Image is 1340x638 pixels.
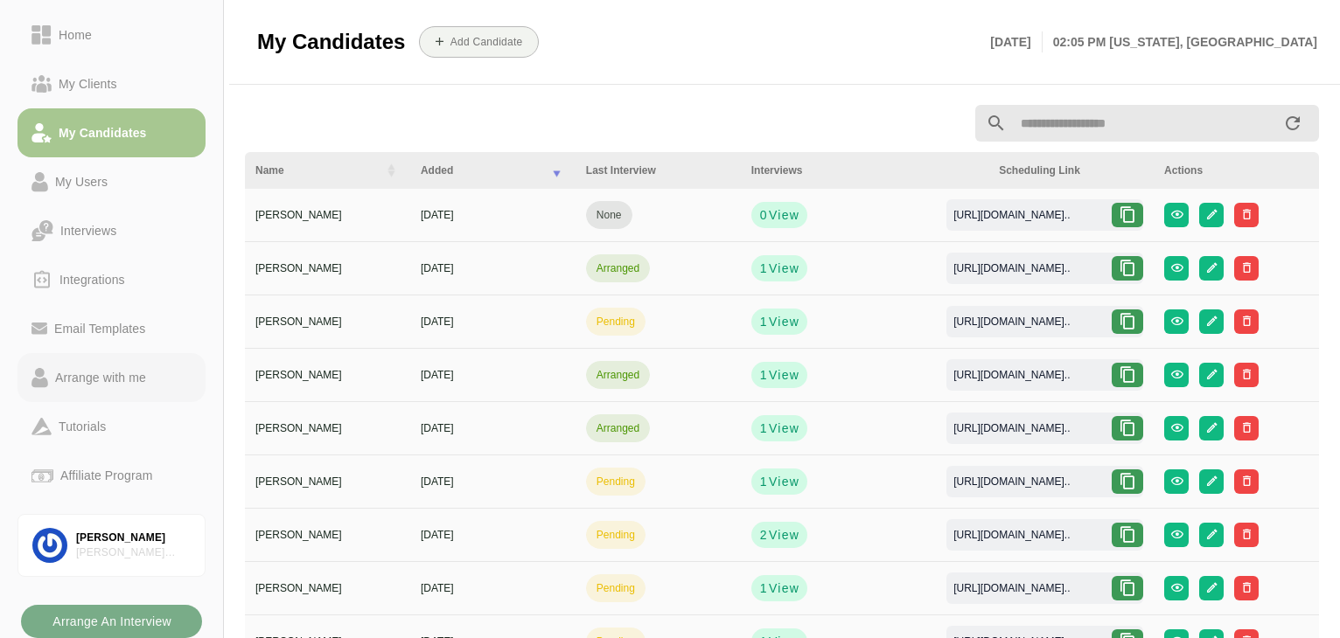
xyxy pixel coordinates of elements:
div: Home [52,24,99,45]
div: Interviews [53,220,123,241]
div: Integrations [52,269,132,290]
span: View [768,260,799,277]
div: [URL][DOMAIN_NAME].. [939,207,1084,223]
b: Add Candidate [450,36,523,48]
a: My Candidates [17,108,206,157]
button: Add Candidate [419,26,539,58]
div: [PERSON_NAME] [255,260,400,276]
div: arranged [597,367,639,383]
button: 1View [751,415,807,441]
div: [PERSON_NAME] [255,314,400,329]
strong: 1 [758,366,767,384]
div: [URL][DOMAIN_NAME].. [939,527,1084,543]
div: [DATE] [421,260,565,276]
div: Email Templates [47,318,152,339]
button: 0View [751,202,807,228]
button: 1View [751,255,807,281]
p: 02:05 PM [US_STATE], [GEOGRAPHIC_DATA] [1043,31,1317,52]
div: [DATE] [421,580,565,596]
span: View [768,473,799,490]
div: My Candidates [52,122,154,143]
button: 1View [751,309,807,335]
div: None [597,207,622,223]
div: [DATE] [421,314,565,329]
div: [PERSON_NAME] [255,474,400,489]
div: Last Interview [586,163,730,178]
div: [PERSON_NAME] [255,207,400,223]
div: [PERSON_NAME] [255,367,400,383]
strong: 1 [758,579,767,597]
div: pending [597,527,635,543]
strong: 2 [758,526,767,544]
span: My Candidates [257,29,405,55]
a: Arrange with me [17,353,206,402]
div: [URL][DOMAIN_NAME].. [939,314,1084,329]
div: [PERSON_NAME] [255,580,400,596]
div: arranged [597,420,639,436]
div: [PERSON_NAME] [255,420,400,436]
a: Home [17,10,206,59]
div: pending [597,314,635,329]
span: View [768,579,799,597]
div: [URL][DOMAIN_NAME].. [939,260,1084,276]
span: View [768,313,799,330]
strong: 1 [758,473,767,490]
a: Tutorials [17,402,206,451]
span: View [768,206,799,224]
i: appended action [1282,113,1303,134]
strong: 1 [758,313,767,330]
span: View [768,526,799,544]
div: [PERSON_NAME] [255,527,400,543]
button: 2View [751,522,807,548]
div: [DATE] [421,207,565,223]
button: 1View [751,468,807,495]
div: Added [421,163,539,178]
div: Arrange with me [48,367,153,388]
a: Interviews [17,206,206,255]
div: [PERSON_NAME] [76,531,191,545]
a: Affiliate Program [17,451,206,500]
a: Email Templates [17,304,206,353]
button: 1View [751,575,807,601]
div: Scheduling Link [999,163,1143,178]
div: [URL][DOMAIN_NAME].. [939,580,1084,596]
p: [DATE] [990,31,1042,52]
div: pending [597,580,635,596]
div: [DATE] [421,420,565,436]
div: [URL][DOMAIN_NAME].. [939,420,1084,436]
a: My Clients [17,59,206,108]
div: [DATE] [421,527,565,543]
div: My Users [48,171,115,192]
div: [PERSON_NAME] Associates [76,545,191,560]
div: Interviews [751,163,978,178]
div: My Clients [52,73,124,94]
a: [PERSON_NAME][PERSON_NAME] Associates [17,514,206,577]
div: [DATE] [421,474,565,489]
strong: 0 [758,206,767,224]
div: pending [597,474,635,489]
a: Integrations [17,255,206,304]
a: My Users [17,157,206,206]
div: [URL][DOMAIN_NAME].. [939,474,1084,489]
div: [DATE] [421,367,565,383]
span: View [768,366,799,384]
strong: 1 [758,260,767,277]
div: Actions [1164,163,1309,178]
b: Arrange An Interview [52,605,171,638]
div: [URL][DOMAIN_NAME].. [939,367,1084,383]
span: View [768,420,799,437]
strong: 1 [758,420,767,437]
button: Arrange An Interview [21,605,202,638]
div: Affiliate Program [53,465,159,486]
button: 1View [751,362,807,388]
div: arranged [597,260,639,276]
div: Tutorials [52,416,113,437]
div: Name [255,163,373,178]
